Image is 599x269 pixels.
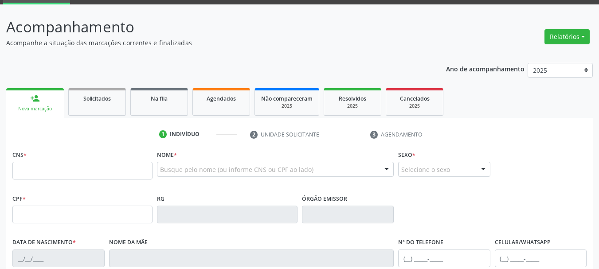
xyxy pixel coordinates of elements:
p: Acompanhe a situação das marcações correntes e finalizadas [6,38,417,47]
label: Nome da mãe [109,236,148,250]
label: Celular/WhatsApp [495,236,551,250]
label: CNS [12,148,27,162]
div: 1 [159,130,167,138]
span: Na fila [151,95,168,102]
div: 2025 [392,103,437,109]
label: Data de nascimento [12,236,76,250]
div: Indivíduo [170,130,200,138]
span: Resolvidos [339,95,366,102]
label: Sexo [398,148,415,162]
div: 2025 [330,103,375,109]
div: Nova marcação [12,105,58,112]
span: Selecione o sexo [401,165,450,174]
span: Não compareceram [261,95,313,102]
p: Acompanhamento [6,16,417,38]
label: Nome [157,148,177,162]
input: (__) _____-_____ [398,250,490,267]
span: Cancelados [400,95,430,102]
label: RG [157,192,164,206]
button: Relatórios [544,29,590,44]
label: CPF [12,192,26,206]
span: Solicitados [83,95,111,102]
label: Órgão emissor [302,192,347,206]
input: __/__/____ [12,250,105,267]
p: Ano de acompanhamento [446,63,525,74]
div: person_add [30,94,40,103]
span: Busque pelo nome (ou informe CNS ou CPF ao lado) [160,165,313,174]
label: Nº do Telefone [398,236,443,250]
span: Agendados [207,95,236,102]
input: (__) _____-_____ [495,250,587,267]
div: 2025 [261,103,313,109]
